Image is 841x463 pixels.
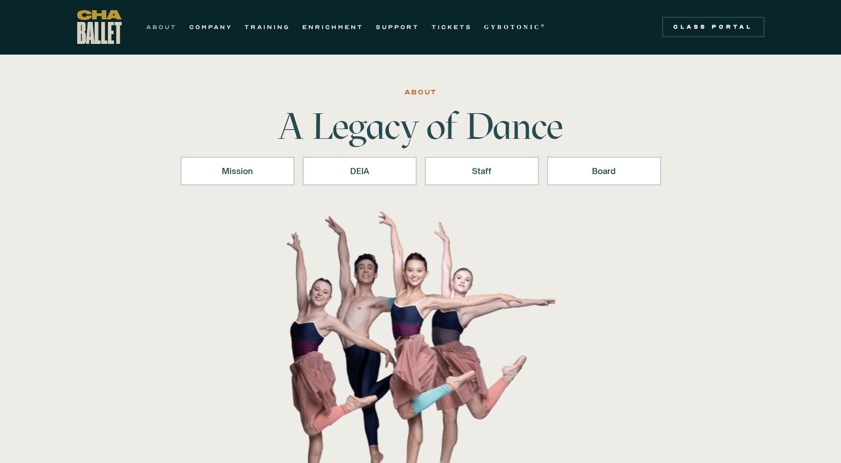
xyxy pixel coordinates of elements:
[303,157,417,185] a: DEIA
[376,21,419,33] a: SUPPORT
[302,21,363,33] a: ENRICHMENT
[484,23,541,31] strong: GYROTONIC
[316,165,403,177] div: DEIA
[189,21,232,33] a: COMPANY
[541,23,547,28] sup: ®
[431,21,472,33] a: TICKETS
[77,10,122,44] a: home
[244,21,290,33] a: TRAINING
[404,86,437,99] div: ABOUT
[484,21,547,33] a: GYROTONIC®
[560,165,648,177] div: Board
[180,157,294,185] a: Mission
[194,165,281,177] div: Mission
[662,17,764,37] a: Class Portal
[547,157,661,185] a: Board
[668,23,758,31] div: Class Portal
[261,108,580,144] h1: A Legacy of Dance
[425,157,539,185] a: Staff
[146,21,177,33] a: ABOUT
[438,165,526,177] div: Staff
